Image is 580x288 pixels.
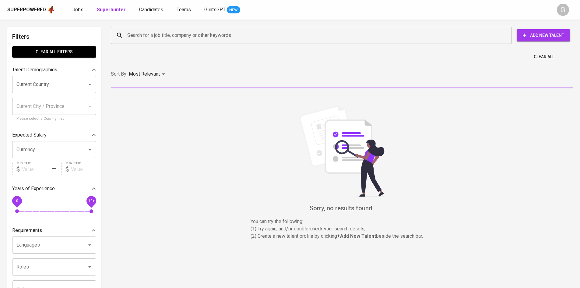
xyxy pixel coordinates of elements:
a: Jobs [72,6,85,14]
p: (2) Create a new talent profile by clicking beside the search bar. [251,233,433,240]
p: Years of Experience [12,185,55,192]
p: Sort By [111,70,126,78]
button: Open [86,145,94,154]
img: app logo [47,5,55,14]
a: Teams [177,6,192,14]
a: Superhunter [97,6,127,14]
button: Open [86,263,94,271]
span: Jobs [72,7,83,12]
span: Teams [177,7,191,12]
span: Candidates [139,7,163,12]
button: Add New Talent [517,29,570,41]
span: Clear All filters [17,48,91,56]
span: Clear All [534,53,554,61]
input: Value [22,163,47,175]
p: (1) Try again, and/or double-check your search details, [251,225,433,233]
div: Expected Salary [12,129,96,141]
p: Talent Demographics [12,66,57,73]
div: Years of Experience [12,183,96,195]
h6: Filters [12,32,96,41]
p: Most Relevant [129,70,160,78]
div: Requirements [12,224,96,236]
b: + Add New Talent [337,233,376,239]
input: Value [71,163,96,175]
span: 0 [16,199,18,203]
b: Superhunter [97,7,126,12]
a: Superpoweredapp logo [7,5,55,14]
p: Requirements [12,227,42,234]
span: GlintsGPT [204,7,226,12]
a: Candidates [139,6,164,14]
img: file_searching.svg [296,105,388,197]
button: Clear All filters [12,46,96,58]
p: Please select a Country first [16,116,92,122]
p: You can try the following : [251,218,433,225]
p: Expected Salary [12,131,47,139]
button: Open [86,241,94,249]
button: Clear All [531,51,557,62]
button: Open [86,80,94,89]
div: Talent Demographics [12,64,96,76]
div: Most Relevant [129,69,167,80]
div: Superpowered [7,6,46,13]
div: G [557,4,569,16]
h6: Sorry, no results found. [111,203,573,213]
span: Add New Talent [522,32,565,39]
a: GlintsGPT NEW [204,6,240,14]
span: NEW [227,7,240,13]
span: 10+ [88,199,94,203]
